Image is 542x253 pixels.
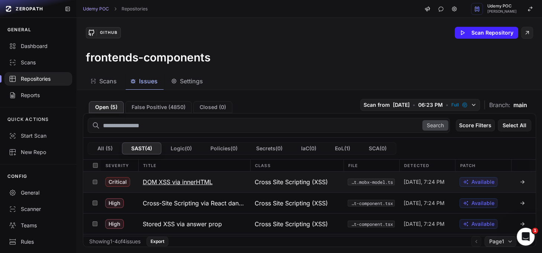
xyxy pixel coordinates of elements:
div: Rules [9,238,68,246]
h3: Cross-Site Scripting via React dangerouslySetInnerHTML in Announcement Component [143,199,246,208]
button: SAST(4) [122,142,161,154]
span: Cross Site Scripting (XSS) [255,177,328,186]
p: QUICK ACTIONS [7,116,49,122]
span: [DATE], 7:24 PM [404,199,445,207]
span: High [105,219,124,229]
span: Critical [105,177,130,187]
p: CONFIG [7,173,27,179]
button: Select All [498,119,531,131]
span: [DATE], 7:24 PM [404,220,445,228]
span: Cross Site Scripting (XSS) [255,220,328,228]
span: Available [471,178,494,186]
button: Logic(0) [161,142,201,154]
button: DOM XSS via innerHTML [138,172,250,192]
span: • [446,101,448,109]
div: New Repo [9,148,68,156]
div: File [343,160,399,171]
a: ZEROPATH [3,3,59,15]
span: main [513,100,527,109]
div: Detected [399,160,455,171]
button: IaC(0) [292,142,326,154]
button: Secrets(0) [247,142,292,154]
button: SCA(0) [359,142,396,154]
svg: chevron right, [113,6,118,12]
button: packages/instructor/src/announcement/announcement.react-component.tsx [348,200,395,206]
div: Critical DOM XSS via innerHTML Cross Site Scripting (XSS) packages/react-curriculum/src/asset/art... [83,172,536,192]
button: packages/react-frequently-asked-questions/src/questions-and-answers/questions-and-answers.react-c... [348,221,395,227]
span: Cross Site Scripting (XSS) [255,199,328,208]
button: Scan Repository [455,27,518,39]
span: High [105,198,124,208]
button: Search [422,120,448,131]
span: [PERSON_NAME] [487,10,517,13]
button: Policies(0) [201,142,247,154]
div: Scans [9,59,68,66]
span: Available [471,199,494,207]
span: Scan from [364,101,390,109]
nav: breadcrumb [83,6,148,12]
button: Stored XSS via answer prop [138,214,250,234]
button: Cross-Site Scripting via React dangerouslySetInnerHTML in Announcement Component [138,193,250,213]
p: GENERAL [7,27,31,33]
div: GitHub [97,29,120,36]
h3: DOM XSS via innerHTML [143,177,213,186]
div: Start Scan [9,132,68,140]
div: Reports [9,92,68,99]
button: Page1 [484,236,516,247]
button: All (5) [88,142,122,154]
span: Branch: [489,100,510,109]
span: 1 [532,228,538,234]
iframe: Intercom live chat [517,228,535,246]
div: Title [138,160,250,171]
h3: frontends-components [86,51,210,64]
div: Scanner [9,205,68,213]
button: Open (5) [89,101,124,113]
span: Udemy POC [487,4,517,8]
span: • [413,101,415,109]
button: Score Filters [456,119,495,131]
span: Scans [99,77,117,86]
a: Udemy POC [83,6,109,12]
div: High Stored XSS via answer prop Cross Site Scripting (XSS) packages/react-frequently-asked-questi... [83,213,536,234]
div: General [9,189,68,196]
a: Repositories [122,6,148,12]
div: Showing 1 - 4 of 4 issues [89,238,141,245]
span: [DATE] [393,101,410,109]
div: Severity [101,160,138,171]
div: Class [250,160,343,171]
button: Export [146,237,168,246]
span: ZEROPATH [16,6,43,12]
span: Available [471,220,494,228]
div: Teams [9,222,68,229]
span: Issues [139,77,158,86]
span: Page 1 [489,238,504,245]
button: EoL(1) [326,142,359,154]
span: Full [451,102,459,108]
button: False Positive (4850) [125,101,192,113]
div: High Cross-Site Scripting via React dangerouslySetInnerHTML in Announcement Component Cross Site ... [83,192,536,213]
h3: Stored XSS via answer prop [143,220,222,228]
button: packages/react-curriculum/src/asset/article/article-asset.mobx-model.ts [348,179,395,185]
div: Dashboard [9,42,68,50]
div: Patch [455,160,511,171]
button: Closed (0) [193,101,232,113]
span: 06:23 PM [418,101,443,109]
div: Repositories [9,75,68,83]
span: [DATE], 7:24 PM [404,178,445,186]
span: Settings [180,77,203,86]
button: Scan from [DATE] • 06:23 PM • Full [360,99,480,111]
